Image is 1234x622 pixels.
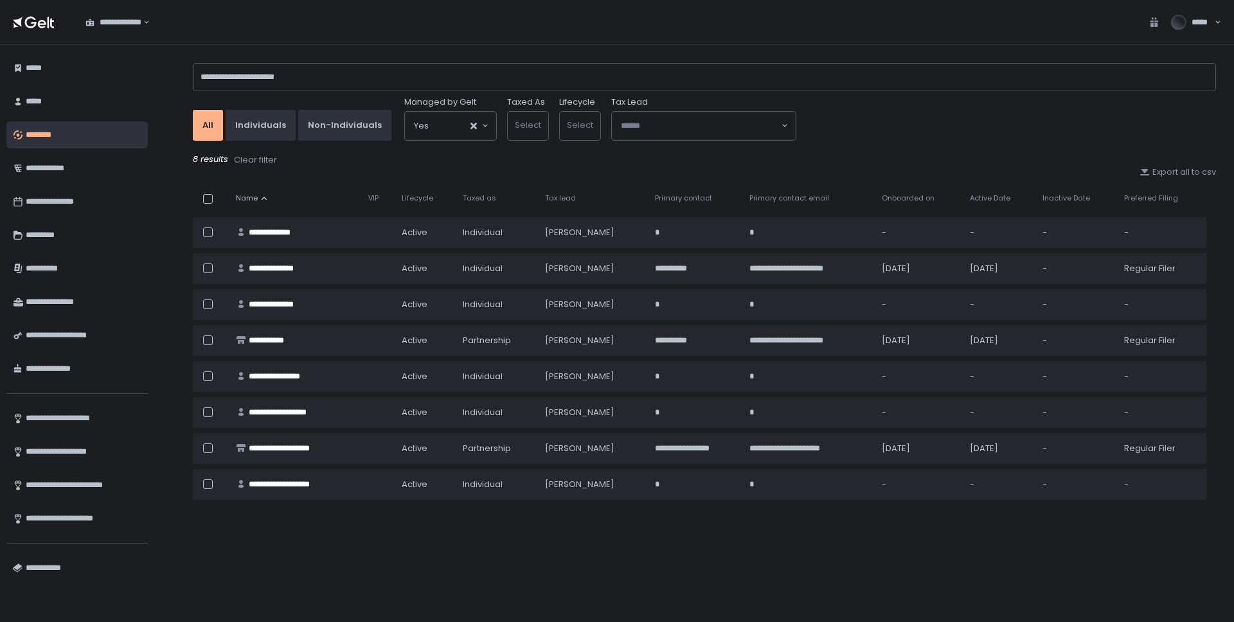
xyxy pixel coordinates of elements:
span: active [402,263,427,274]
div: [PERSON_NAME] [545,263,639,274]
button: Individuals [226,110,296,141]
span: Select [567,119,593,131]
input: Search for option [621,120,780,132]
input: Search for option [429,120,469,132]
div: - [1124,227,1199,238]
span: Yes [414,120,429,132]
div: - [970,371,1027,382]
div: [DATE] [970,263,1027,274]
div: Search for option [612,112,796,140]
div: [PERSON_NAME] [545,335,639,346]
div: - [882,299,954,310]
input: Search for option [141,16,142,29]
label: Lifecycle [559,96,595,108]
span: active [402,371,427,382]
div: - [970,299,1027,310]
div: - [1042,443,1109,454]
div: Partnership [463,335,530,346]
span: Active Date [970,193,1010,203]
button: All [193,110,223,141]
span: Primary contact [655,193,712,203]
div: [DATE] [970,443,1027,454]
div: - [1042,299,1109,310]
div: All [202,120,213,131]
span: Tax Lead [611,96,648,108]
div: Non-Individuals [308,120,382,131]
div: - [1124,407,1199,418]
span: Managed by Gelt [404,96,476,108]
div: [DATE] [882,335,954,346]
span: active [402,299,427,310]
div: Regular Filer [1124,335,1199,346]
button: Export all to csv [1140,166,1216,178]
span: Taxed as [463,193,496,203]
span: active [402,443,427,454]
div: - [1124,299,1199,310]
div: - [882,407,954,418]
div: - [882,479,954,490]
span: Preferred Filing [1124,193,1178,203]
div: - [1042,263,1109,274]
div: 8 results [193,154,1216,166]
div: - [1042,371,1109,382]
button: Clear filter [233,154,278,166]
div: Individual [463,299,530,310]
span: Name [236,193,258,203]
label: Taxed As [507,96,545,108]
div: [PERSON_NAME] [545,443,639,454]
div: Regular Filer [1124,263,1199,274]
span: Primary contact email [749,193,829,203]
div: Individuals [235,120,286,131]
button: Non-Individuals [298,110,391,141]
span: active [402,335,427,346]
span: Tax lead [545,193,576,203]
div: - [1042,335,1109,346]
div: - [1042,407,1109,418]
div: - [970,407,1027,418]
div: - [1042,479,1109,490]
div: Individual [463,227,530,238]
div: [PERSON_NAME] [545,407,639,418]
div: Regular Filer [1124,443,1199,454]
div: [DATE] [882,443,954,454]
span: active [402,407,427,418]
div: [PERSON_NAME] [545,479,639,490]
div: [DATE] [970,335,1027,346]
div: - [1124,371,1199,382]
div: Partnership [463,443,530,454]
div: Individual [463,479,530,490]
div: - [1124,479,1199,490]
div: [PERSON_NAME] [545,299,639,310]
div: - [970,227,1027,238]
span: active [402,479,427,490]
div: [PERSON_NAME] [545,227,639,238]
div: Individual [463,263,530,274]
div: - [970,479,1027,490]
div: [PERSON_NAME] [545,371,639,382]
button: Clear Selected [470,123,477,129]
span: Inactive Date [1042,193,1090,203]
span: active [402,227,427,238]
div: Individual [463,371,530,382]
div: - [882,227,954,238]
div: Search for option [77,9,150,36]
span: Lifecycle [402,193,433,203]
div: - [1042,227,1109,238]
div: Search for option [405,112,496,140]
div: Clear filter [234,154,277,166]
div: Individual [463,407,530,418]
span: Onboarded on [882,193,934,203]
div: [DATE] [882,263,954,274]
span: Select [515,119,541,131]
span: VIP [368,193,379,203]
div: - [882,371,954,382]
